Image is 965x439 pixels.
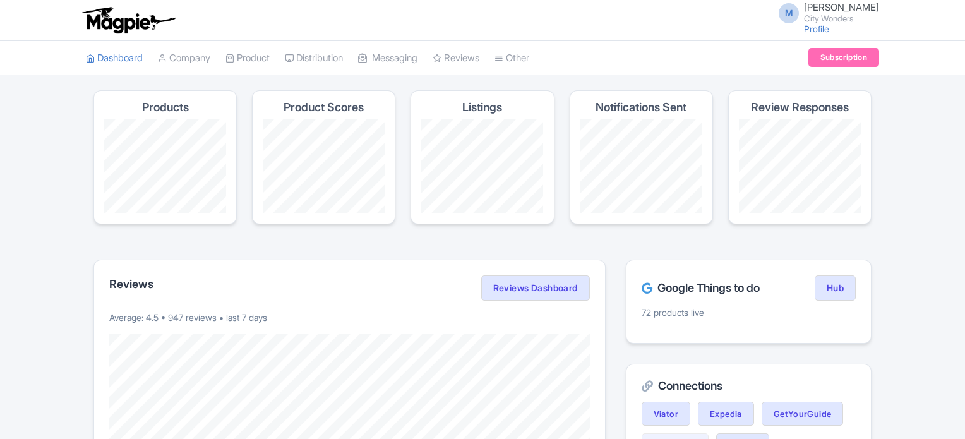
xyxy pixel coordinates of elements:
[804,1,879,13] span: [PERSON_NAME]
[358,41,417,76] a: Messaging
[285,41,343,76] a: Distribution
[158,41,210,76] a: Company
[642,282,760,294] h2: Google Things to do
[642,306,856,319] p: 72 products live
[804,15,879,23] small: City Wonders
[698,402,754,426] a: Expedia
[80,6,177,34] img: logo-ab69f6fb50320c5b225c76a69d11143b.png
[462,101,502,114] h4: Listings
[225,41,270,76] a: Product
[771,3,879,23] a: M [PERSON_NAME] City Wonders
[109,311,590,324] p: Average: 4.5 • 947 reviews • last 7 days
[642,402,690,426] a: Viator
[779,3,799,23] span: M
[433,41,479,76] a: Reviews
[284,101,364,114] h4: Product Scores
[109,278,153,291] h2: Reviews
[596,101,686,114] h4: Notifications Sent
[815,275,856,301] a: Hub
[481,275,590,301] a: Reviews Dashboard
[808,48,879,67] a: Subscription
[142,101,189,114] h4: Products
[804,23,829,34] a: Profile
[494,41,529,76] a: Other
[642,380,856,392] h2: Connections
[86,41,143,76] a: Dashboard
[762,402,844,426] a: GetYourGuide
[751,101,849,114] h4: Review Responses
